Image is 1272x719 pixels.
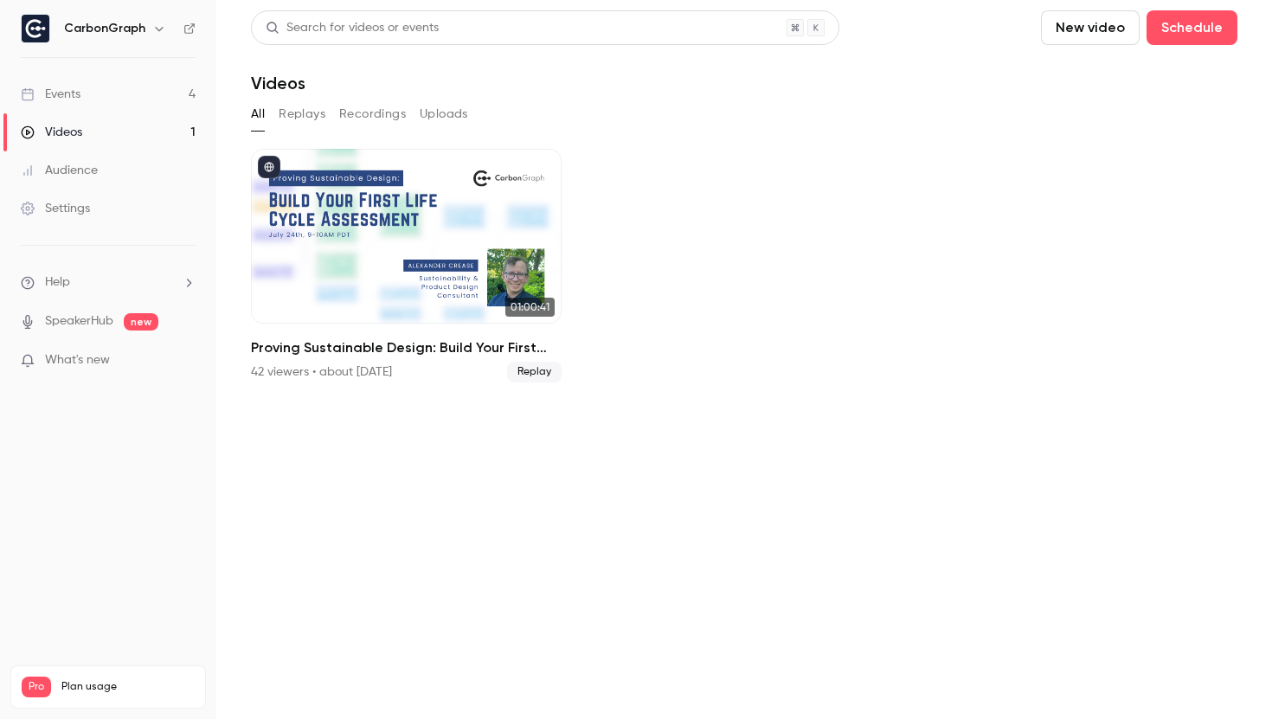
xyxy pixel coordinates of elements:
button: Recordings [339,100,406,128]
section: Videos [251,10,1237,709]
div: Videos [21,124,82,141]
iframe: Noticeable Trigger [175,353,196,369]
h1: Videos [251,73,305,93]
button: Uploads [420,100,468,128]
ul: Videos [251,149,1237,382]
img: CarbonGraph [22,15,49,42]
h6: CarbonGraph [64,20,145,37]
a: SpeakerHub [45,312,113,331]
a: 01:00:41Proving Sustainable Design: Build Your First Life Cycle Assessment in CarbonGraph42 viewe... [251,149,562,382]
span: Pro [22,677,51,697]
h2: Proving Sustainable Design: Build Your First Life Cycle Assessment in CarbonGraph [251,337,562,358]
button: published [258,156,280,178]
li: help-dropdown-opener [21,273,196,292]
li: Proving Sustainable Design: Build Your First Life Cycle Assessment in CarbonGraph [251,149,562,382]
button: New video [1041,10,1140,45]
span: new [124,313,158,331]
span: Plan usage [61,680,195,694]
div: Audience [21,162,98,179]
span: Replay [507,362,562,382]
span: 01:00:41 [505,298,555,317]
button: All [251,100,265,128]
span: Help [45,273,70,292]
div: Settings [21,200,90,217]
button: Schedule [1147,10,1237,45]
div: Search for videos or events [266,19,439,37]
div: 42 viewers • about [DATE] [251,363,392,381]
button: Replays [279,100,325,128]
div: Events [21,86,80,103]
span: What's new [45,351,110,369]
